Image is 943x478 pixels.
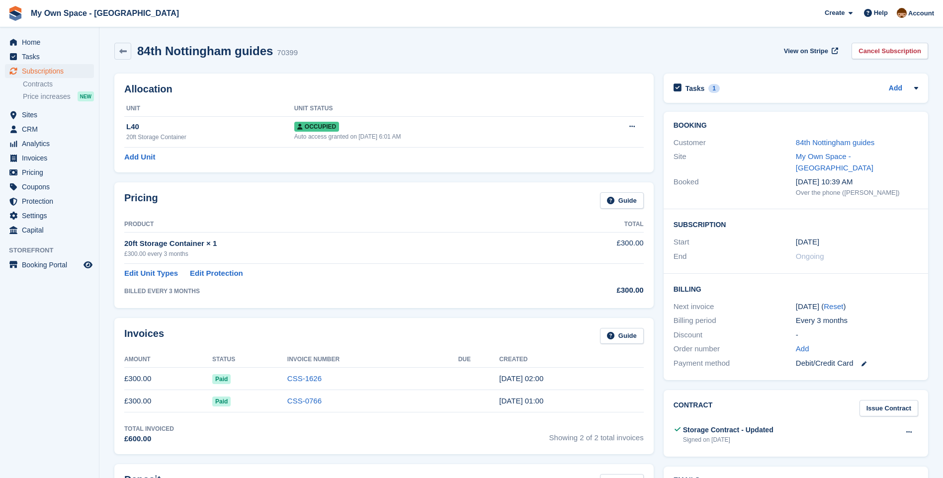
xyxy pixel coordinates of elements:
[547,217,643,233] th: Total
[22,209,82,223] span: Settings
[889,83,902,94] a: Add
[683,435,773,444] div: Signed on [DATE]
[212,352,287,368] th: Status
[294,122,339,132] span: Occupied
[796,315,918,326] div: Every 3 months
[796,252,824,260] span: Ongoing
[674,400,713,416] h2: Contract
[780,43,840,59] a: View on Stripe
[547,232,643,263] td: £300.00
[294,132,587,141] div: Auto access granted on [DATE] 6:01 AM
[124,152,155,163] a: Add Unit
[784,46,828,56] span: View on Stripe
[796,237,819,248] time: 2025-02-21 01:00:00 UTC
[674,284,918,294] h2: Billing
[674,176,796,197] div: Booked
[137,44,273,58] h2: 84th Nottingham guides
[897,8,907,18] img: Paula Harris
[674,329,796,341] div: Discount
[859,400,918,416] a: Issue Contract
[796,152,873,172] a: My Own Space - [GEOGRAPHIC_DATA]
[674,237,796,248] div: Start
[82,259,94,271] a: Preview store
[674,301,796,313] div: Next invoice
[674,251,796,262] div: End
[5,137,94,151] a: menu
[908,8,934,18] span: Account
[8,6,23,21] img: stora-icon-8386f47178a22dfd0bd8f6a31ec36ba5ce8667c1dd55bd0f319d3a0aa187defe.svg
[212,397,231,406] span: Paid
[852,43,928,59] a: Cancel Subscription
[549,424,644,445] span: Showing 2 of 2 total invoices
[124,390,212,412] td: £300.00
[5,194,94,208] a: menu
[674,151,796,173] div: Site
[126,133,294,142] div: 20ft Storage Container
[126,121,294,133] div: L40
[9,245,99,255] span: Storefront
[708,84,720,93] div: 1
[674,358,796,369] div: Payment method
[22,137,82,151] span: Analytics
[796,176,918,188] div: [DATE] 10:39 AM
[499,352,643,368] th: Created
[294,101,587,117] th: Unit Status
[22,35,82,49] span: Home
[27,5,183,21] a: My Own Space - [GEOGRAPHIC_DATA]
[124,101,294,117] th: Unit
[674,343,796,355] div: Order number
[22,64,82,78] span: Subscriptions
[674,315,796,326] div: Billing period
[796,301,918,313] div: [DATE] ( )
[22,122,82,136] span: CRM
[796,329,918,341] div: -
[124,268,178,279] a: Edit Unit Types
[5,50,94,64] a: menu
[124,287,547,296] div: BILLED EVERY 3 MONTHS
[683,425,773,435] div: Storage Contract - Updated
[796,188,918,198] div: Over the phone ([PERSON_NAME])
[5,35,94,49] a: menu
[600,328,644,344] a: Guide
[124,352,212,368] th: Amount
[5,209,94,223] a: menu
[499,374,543,383] time: 2025-05-21 01:00:59 UTC
[23,80,94,89] a: Contracts
[23,91,94,102] a: Price increases NEW
[124,217,547,233] th: Product
[674,137,796,149] div: Customer
[190,268,243,279] a: Edit Protection
[22,258,82,272] span: Booking Portal
[124,368,212,390] td: £300.00
[824,302,843,311] a: Reset
[277,47,298,59] div: 70399
[686,84,705,93] h2: Tasks
[78,91,94,101] div: NEW
[547,285,643,296] div: £300.00
[5,108,94,122] a: menu
[22,165,82,179] span: Pricing
[5,64,94,78] a: menu
[124,433,174,445] div: £600.00
[796,343,809,355] a: Add
[796,138,874,147] a: 84th Nottingham guides
[5,165,94,179] a: menu
[5,258,94,272] a: menu
[22,180,82,194] span: Coupons
[287,352,458,368] th: Invoice Number
[674,122,918,130] h2: Booking
[287,374,322,383] a: CSS-1626
[600,192,644,209] a: Guide
[5,122,94,136] a: menu
[22,223,82,237] span: Capital
[674,219,918,229] h2: Subscription
[124,424,174,433] div: Total Invoiced
[124,238,547,249] div: 20ft Storage Container × 1
[5,223,94,237] a: menu
[22,50,82,64] span: Tasks
[124,83,644,95] h2: Allocation
[124,249,547,258] div: £300.00 every 3 months
[796,358,918,369] div: Debit/Credit Card
[124,328,164,344] h2: Invoices
[287,397,322,405] a: CSS-0766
